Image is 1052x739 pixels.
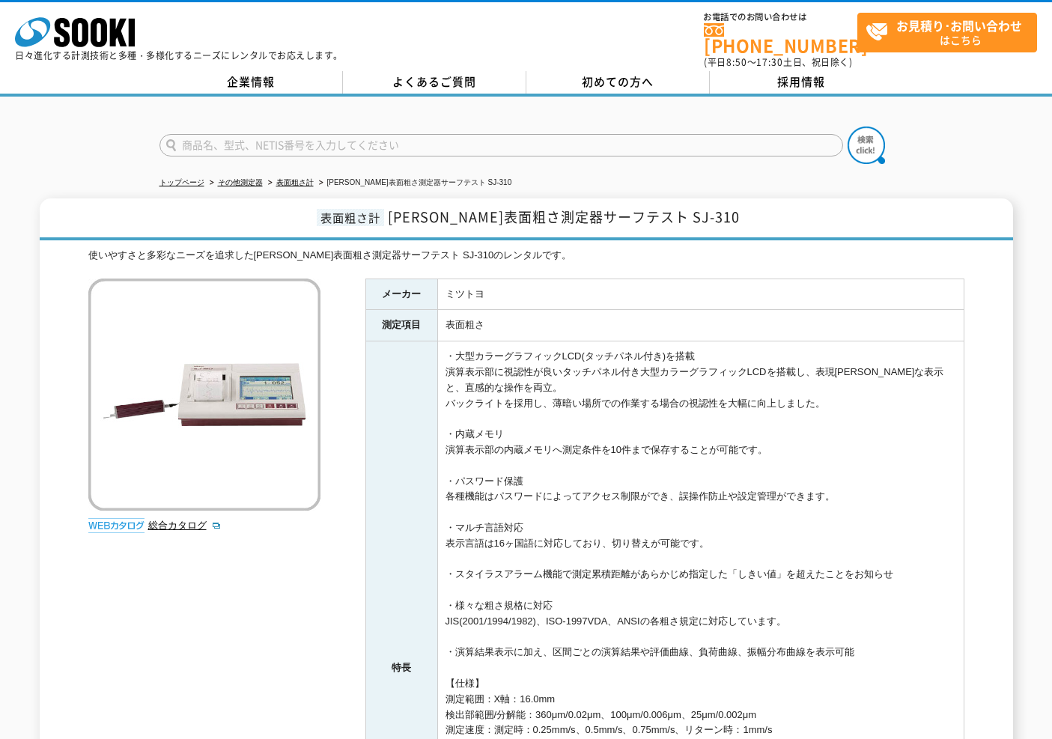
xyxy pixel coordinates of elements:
[704,13,857,22] span: お電話でのお問い合わせは
[726,55,747,69] span: 8:50
[756,55,783,69] span: 17:30
[866,13,1036,51] span: はこちら
[88,518,145,533] img: webカタログ
[159,71,343,94] a: 企業情報
[437,310,964,341] td: 表面粗さ
[848,127,885,164] img: btn_search.png
[88,279,320,511] img: 小形表面粗さ測定器サーフテスト SJ-310
[317,209,384,226] span: 表面粗さ計
[437,279,964,310] td: ミツトヨ
[582,73,654,90] span: 初めての方へ
[704,23,857,54] a: [PHONE_NUMBER]
[276,178,314,186] a: 表面粗さ計
[316,175,512,191] li: [PERSON_NAME]表面粗さ測定器サーフテスト SJ-310
[365,279,437,310] th: メーカー
[218,178,263,186] a: その他測定器
[159,134,843,156] input: 商品名、型式、NETIS番号を入力してください
[704,55,852,69] span: (平日 ～ 土日、祝日除く)
[526,71,710,94] a: 初めての方へ
[710,71,893,94] a: 採用情報
[15,51,343,60] p: 日々進化する計測技術と多種・多様化するニーズにレンタルでお応えします。
[88,248,964,264] div: 使いやすさと多彩なニーズを追求した[PERSON_NAME]表面粗さ測定器サーフテスト SJ-310のレンタルです。
[388,207,740,227] span: [PERSON_NAME]表面粗さ測定器サーフテスト SJ-310
[857,13,1037,52] a: お見積り･お問い合わせはこちら
[896,16,1022,34] strong: お見積り･お問い合わせ
[159,178,204,186] a: トップページ
[365,310,437,341] th: 測定項目
[343,71,526,94] a: よくあるご質問
[148,520,222,531] a: 総合カタログ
